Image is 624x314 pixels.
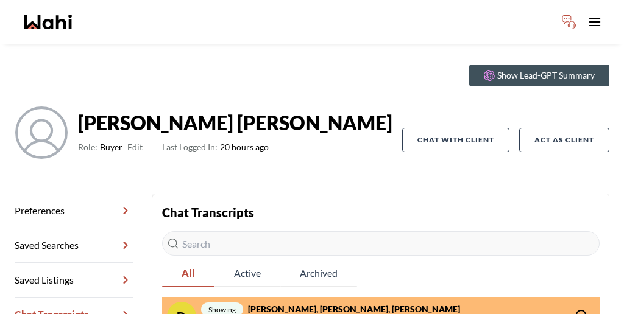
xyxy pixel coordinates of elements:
span: Role: [78,140,97,155]
span: 20 hours ago [162,140,269,155]
button: Active [214,260,280,287]
a: Preferences [15,194,133,228]
span: Archived [280,260,357,286]
button: Chat with client [402,128,509,152]
a: Saved Listings [15,263,133,298]
strong: Chat Transcripts [162,205,254,220]
button: Edit [127,140,143,155]
button: Act as Client [519,128,609,152]
strong: [PERSON_NAME] [PERSON_NAME] [78,111,392,135]
button: Show Lead-GPT Summary [469,65,609,86]
a: Wahi homepage [24,15,72,29]
span: Active [214,260,280,286]
span: Last Logged In: [162,142,218,152]
a: Saved Searches [15,228,133,263]
span: All [162,260,214,286]
button: Archived [280,260,357,287]
strong: [PERSON_NAME], [PERSON_NAME], [PERSON_NAME] [248,304,460,314]
p: Show Lead-GPT Summary [497,69,595,82]
button: All [162,260,214,287]
input: Search [162,231,600,256]
button: Toggle open navigation menu [583,10,607,34]
span: Buyer [100,140,122,155]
